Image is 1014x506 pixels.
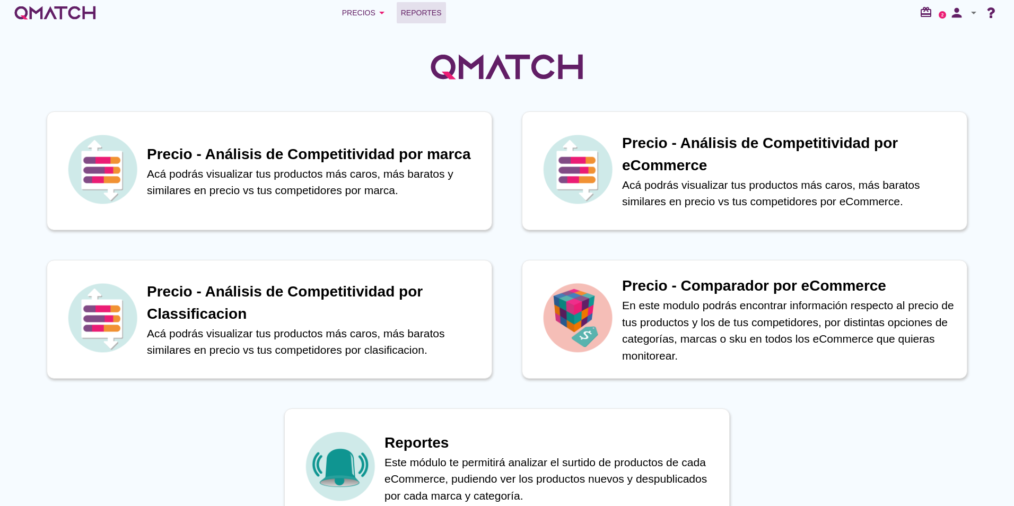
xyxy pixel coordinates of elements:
p: Acá podrás visualizar tus productos más caros, más baratos similares en precio vs tus competidore... [147,325,481,359]
img: icon [540,132,615,206]
a: Reportes [397,2,446,23]
a: 2 [939,11,946,19]
a: white-qmatch-logo [13,2,98,23]
p: Este módulo te permitirá analizar el surtido de productos de cada eCommerce, pudiendo ver los pro... [384,454,719,504]
h1: Precio - Análisis de Competitividad por marca [147,143,481,165]
i: arrow_drop_down [967,6,980,19]
i: person [946,5,967,20]
a: iconPrecio - Comparador por eCommerceEn este modulo podrás encontrar información respecto al prec... [507,260,982,379]
img: QMatchLogo [427,40,587,93]
img: icon [65,132,139,206]
i: arrow_drop_down [375,6,388,19]
button: Precios [334,2,397,23]
text: 2 [941,12,944,17]
p: Acá podrás visualizar tus productos más caros, más baratos y similares en precio vs tus competido... [147,165,481,199]
img: icon [65,281,139,355]
h1: Precio - Comparador por eCommerce [622,275,956,297]
img: icon [303,429,377,503]
a: iconPrecio - Análisis de Competitividad por ClassificacionAcá podrás visualizar tus productos más... [32,260,507,379]
p: Acá podrás visualizar tus productos más caros, más baratos similares en precio vs tus competidore... [622,177,956,210]
h1: Precio - Análisis de Competitividad por Classificacion [147,281,481,325]
img: icon [540,281,615,355]
div: Precios [342,6,388,19]
a: iconPrecio - Análisis de Competitividad por eCommerceAcá podrás visualizar tus productos más caro... [507,111,982,230]
h1: Precio - Análisis de Competitividad por eCommerce [622,132,956,177]
p: En este modulo podrás encontrar información respecto al precio de tus productos y los de tus comp... [622,297,956,364]
span: Reportes [401,6,442,19]
h1: Reportes [384,432,719,454]
a: iconPrecio - Análisis de Competitividad por marcaAcá podrás visualizar tus productos más caros, m... [32,111,507,230]
i: redeem [920,6,937,19]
